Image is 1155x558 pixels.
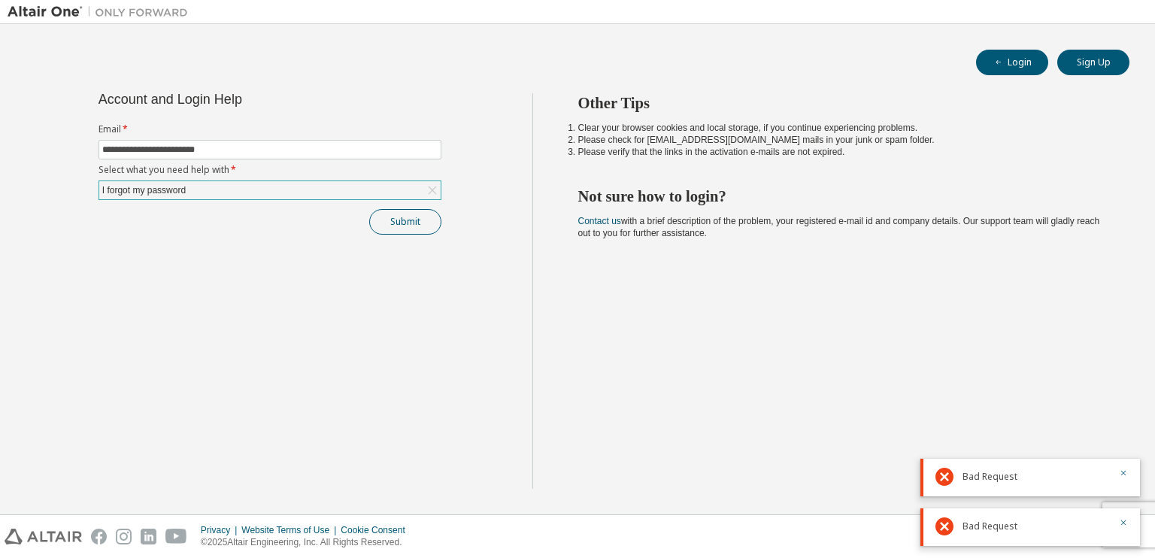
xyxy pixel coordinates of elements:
[976,50,1048,75] button: Login
[578,216,1100,238] span: with a brief description of the problem, your registered e-mail id and company details. Our suppo...
[578,187,1103,206] h2: Not sure how to login?
[341,524,414,536] div: Cookie Consent
[99,164,441,176] label: Select what you need help with
[578,122,1103,134] li: Clear your browser cookies and local storage, if you continue experiencing problems.
[1057,50,1129,75] button: Sign Up
[99,123,441,135] label: Email
[165,529,187,544] img: youtube.svg
[578,216,621,226] a: Contact us
[91,529,107,544] img: facebook.svg
[5,529,82,544] img: altair_logo.svg
[578,146,1103,158] li: Please verify that the links in the activation e-mails are not expired.
[99,181,441,199] div: I forgot my password
[8,5,196,20] img: Altair One
[962,520,1017,532] span: Bad Request
[241,524,341,536] div: Website Terms of Use
[116,529,132,544] img: instagram.svg
[578,134,1103,146] li: Please check for [EMAIL_ADDRESS][DOMAIN_NAME] mails in your junk or spam folder.
[962,471,1017,483] span: Bad Request
[100,182,188,199] div: I forgot my password
[578,93,1103,113] h2: Other Tips
[99,93,373,105] div: Account and Login Help
[201,536,414,549] p: © 2025 Altair Engineering, Inc. All Rights Reserved.
[201,524,241,536] div: Privacy
[369,209,441,235] button: Submit
[141,529,156,544] img: linkedin.svg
